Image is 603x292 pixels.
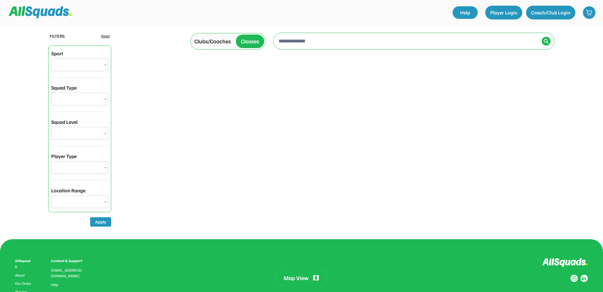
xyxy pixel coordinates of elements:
[51,187,85,194] div: Location Range
[50,33,65,39] div: FILTERS
[51,84,77,91] div: Squad Type
[51,267,90,279] div: [EMAIL_ADDRESS][DOMAIN_NAME]
[284,274,308,282] div: Map View
[15,258,32,269] div: AllSquads
[51,50,63,57] div: Sport
[586,9,592,16] img: shopping-cart-01%20%281%29.svg
[51,258,90,264] div: Contact & Support
[542,258,588,267] img: Logo%20inverted.svg
[453,6,478,19] a: Help
[194,37,231,46] div: Clubs/Coaches
[526,6,575,19] button: Coach/Club Login
[241,37,259,46] div: Classes
[544,39,549,44] img: Icon%20%2838%29.svg
[51,152,77,160] div: Player Type
[9,6,72,18] img: Squad%20Logo.svg
[485,6,522,19] button: Player Login
[51,118,78,126] div: Squad Level
[101,33,110,39] div: Reset
[90,217,111,227] button: Apply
